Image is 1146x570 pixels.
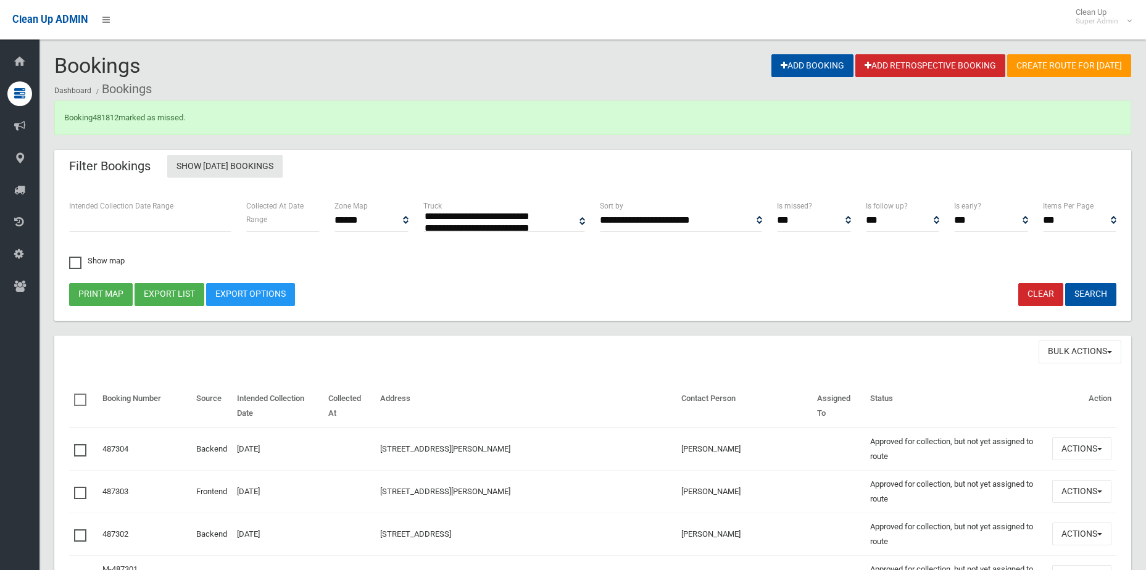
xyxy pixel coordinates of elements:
button: Actions [1052,522,1111,545]
a: Clear [1018,283,1063,306]
span: Clean Up ADMIN [12,14,88,25]
th: Collected At [323,385,375,427]
td: Backend [191,427,232,471]
a: [STREET_ADDRESS][PERSON_NAME] [380,487,510,496]
td: [PERSON_NAME] [676,470,812,513]
td: Backend [191,513,232,555]
a: 487302 [102,529,128,539]
th: Status [865,385,1047,427]
header: Filter Bookings [54,154,165,178]
div: Booking marked as missed. [54,101,1131,135]
td: [DATE] [232,427,323,471]
label: Truck [423,199,442,213]
th: Action [1047,385,1116,427]
th: Contact Person [676,385,812,427]
button: Bulk Actions [1039,341,1121,363]
button: Actions [1052,437,1111,460]
a: Create route for [DATE] [1007,54,1131,77]
th: Source [191,385,232,427]
small: Super Admin [1076,17,1118,26]
a: Add Booking [771,54,853,77]
td: [PERSON_NAME] [676,513,812,555]
button: Actions [1052,480,1111,503]
a: Export Options [206,283,295,306]
a: Add Retrospective Booking [855,54,1005,77]
a: [STREET_ADDRESS][PERSON_NAME] [380,444,510,453]
th: Booking Number [98,385,191,427]
td: Approved for collection, but not yet assigned to route [865,427,1047,471]
td: [DATE] [232,513,323,555]
span: Show map [69,257,125,265]
td: Approved for collection, but not yet assigned to route [865,513,1047,555]
a: Dashboard [54,86,91,95]
th: Assigned To [812,385,865,427]
td: Approved for collection, but not yet assigned to route [865,470,1047,513]
span: Clean Up [1069,7,1131,26]
td: [DATE] [232,470,323,513]
a: 487303 [102,487,128,496]
span: Bookings [54,53,141,78]
button: Export list [135,283,204,306]
th: Address [375,385,676,427]
li: Bookings [93,78,152,101]
th: Intended Collection Date [232,385,323,427]
a: [STREET_ADDRESS] [380,529,451,539]
a: 481812 [93,113,118,122]
button: Search [1065,283,1116,306]
a: 487304 [102,444,128,453]
button: Print map [69,283,133,306]
td: Frontend [191,470,232,513]
a: Show [DATE] Bookings [167,155,283,178]
td: [PERSON_NAME] [676,427,812,471]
